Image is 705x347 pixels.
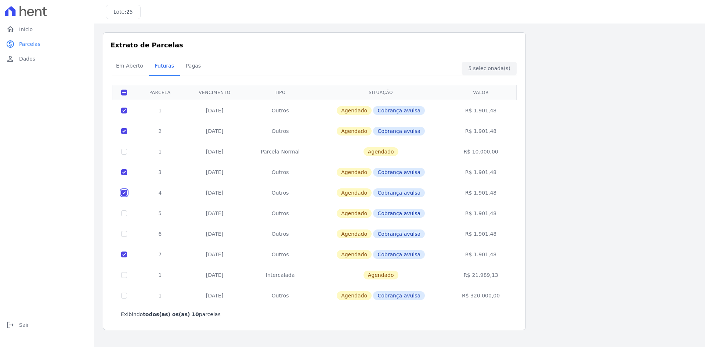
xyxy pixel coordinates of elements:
td: Outros [245,224,315,244]
span: Cobrança avulsa [373,127,425,135]
span: Agendado [364,147,398,156]
span: Cobrança avulsa [373,106,425,115]
td: [DATE] [184,182,245,203]
td: [DATE] [184,141,245,162]
th: Vencimento [184,85,245,100]
td: 6 [136,224,184,244]
span: Agendado [364,271,398,279]
span: Cobrança avulsa [373,291,425,300]
span: 25 [126,9,133,15]
td: R$ 10.000,00 [446,141,516,162]
td: Intercalada [245,265,315,285]
td: [DATE] [184,203,245,224]
i: person [6,54,15,63]
a: Pagas [180,57,207,76]
span: Cobrança avulsa [373,229,425,238]
td: R$ 1.901,48 [446,244,516,265]
span: Agendado [337,229,372,238]
span: Em Aberto [112,58,148,73]
td: 4 [136,182,184,203]
td: [DATE] [184,224,245,244]
td: R$ 1.901,48 [446,100,516,121]
td: 1 [136,285,184,306]
td: Parcela Normal [245,141,315,162]
td: [DATE] [184,162,245,182]
td: [DATE] [184,100,245,121]
i: logout [6,321,15,329]
td: R$ 320.000,00 [446,285,516,306]
td: 3 [136,162,184,182]
i: paid [6,40,15,48]
a: paidParcelas [3,37,91,51]
h3: Extrato de Parcelas [111,40,518,50]
td: Outros [245,162,315,182]
span: Agendado [337,106,372,115]
a: logoutSair [3,318,91,332]
td: R$ 1.901,48 [446,224,516,244]
span: Agendado [337,250,372,259]
span: Agendado [337,291,372,300]
h3: Lote: [113,8,133,16]
span: Cobrança avulsa [373,168,425,177]
span: Dados [19,55,35,62]
td: R$ 1.901,48 [446,162,516,182]
i: home [6,25,15,34]
td: Outros [245,100,315,121]
span: Cobrança avulsa [373,188,425,197]
th: Valor [446,85,516,100]
a: homeInício [3,22,91,37]
span: Pagas [181,58,205,73]
td: Outros [245,285,315,306]
span: Cobrança avulsa [373,250,425,259]
span: Sair [19,321,29,329]
span: Agendado [337,127,372,135]
td: 1 [136,265,184,285]
td: 5 [136,203,184,224]
a: Futuras [149,57,180,76]
td: 7 [136,244,184,265]
span: Agendado [337,188,372,197]
td: [DATE] [184,244,245,265]
td: Outros [245,121,315,141]
td: 2 [136,121,184,141]
th: Situação [315,85,446,100]
td: R$ 1.901,48 [446,182,516,203]
span: Cobrança avulsa [373,209,425,218]
td: [DATE] [184,265,245,285]
span: Futuras [151,58,178,73]
th: Parcela [136,85,184,100]
td: [DATE] [184,121,245,141]
span: Início [19,26,33,33]
td: Outros [245,203,315,224]
span: Agendado [337,209,372,218]
td: Outros [245,244,315,265]
td: [DATE] [184,285,245,306]
p: Exibindo parcelas [121,311,221,318]
span: Parcelas [19,40,40,48]
td: R$ 1.901,48 [446,121,516,141]
a: personDados [3,51,91,66]
td: R$ 21.989,13 [446,265,516,285]
a: Em Aberto [110,57,149,76]
td: Outros [245,182,315,203]
b: todos(as) os(as) 10 [143,311,199,317]
td: 1 [136,100,184,121]
td: R$ 1.901,48 [446,203,516,224]
td: 1 [136,141,184,162]
span: Agendado [337,168,372,177]
th: Tipo [245,85,315,100]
